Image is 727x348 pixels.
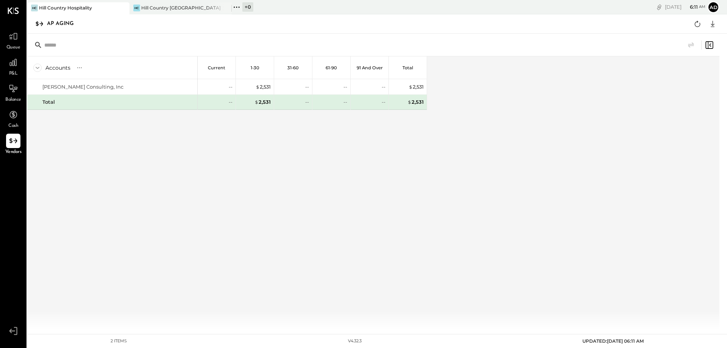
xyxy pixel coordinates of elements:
[39,5,92,11] div: Hill Country Hospitality
[0,81,26,103] a: Balance
[229,98,232,106] div: --
[251,65,259,70] p: 1-30
[31,5,38,11] div: HC
[403,65,413,70] p: Total
[407,98,424,106] div: 2,531
[208,65,225,70] p: Current
[409,83,424,91] div: 2,531
[6,44,20,51] span: Queue
[256,84,260,90] span: $
[42,83,123,91] div: [PERSON_NAME] Consulting, Inc
[5,97,21,103] span: Balance
[582,338,644,344] span: UPDATED: [DATE] 06:11 AM
[254,99,259,105] span: $
[141,5,220,11] div: Hill Country [GEOGRAPHIC_DATA]
[9,70,18,77] span: P&L
[8,123,18,130] span: Cash
[256,83,271,91] div: 2,531
[229,83,232,91] div: --
[0,108,26,130] a: Cash
[343,98,347,106] div: --
[42,98,55,106] div: Total
[242,2,253,12] div: + 0
[47,18,81,30] div: AP Aging
[357,65,383,70] p: 91 and Over
[0,134,26,156] a: Vendors
[409,84,413,90] span: $
[0,29,26,51] a: Queue
[45,64,70,72] div: Accounts
[254,98,271,106] div: 2,531
[348,338,362,344] div: v 4.32.3
[305,83,309,91] div: --
[133,5,140,11] div: HC
[707,1,719,13] button: Ad
[287,65,299,70] p: 31-60
[0,55,26,77] a: P&L
[655,3,663,11] div: copy link
[5,149,22,156] span: Vendors
[665,3,705,11] div: [DATE]
[305,98,309,106] div: --
[326,65,337,70] p: 61-90
[382,83,385,91] div: --
[407,99,412,105] span: $
[343,83,347,91] div: --
[382,98,385,106] div: --
[111,338,127,344] div: 2 items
